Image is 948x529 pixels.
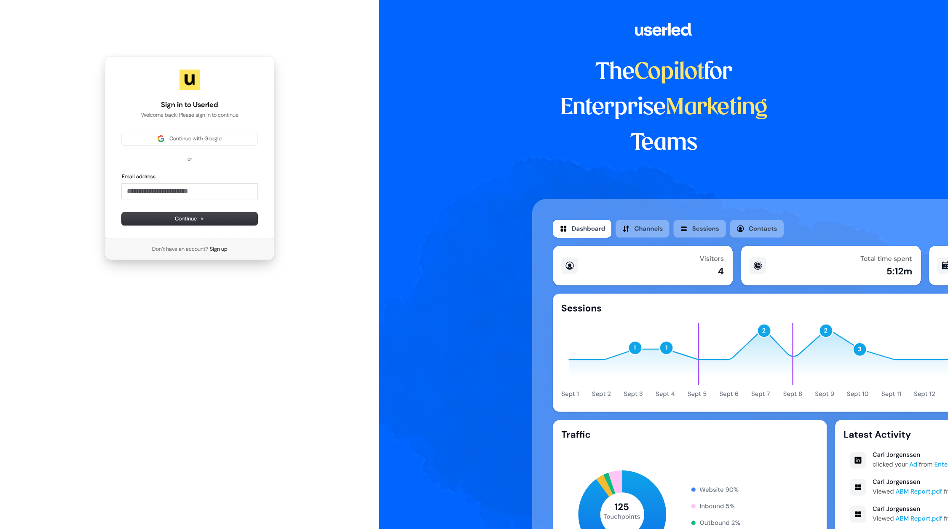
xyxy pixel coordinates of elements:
h1: Sign in to Userled [122,100,257,110]
label: Email address [122,173,155,180]
span: Continue [175,215,204,223]
p: Welcome back! Please sign in to continue [122,111,257,119]
button: Sign in with GoogleContinue with Google [122,132,257,145]
span: Don’t have an account? [152,245,208,253]
h1: The for Enterprise Teams [532,55,795,161]
button: Continue [122,212,257,225]
img: Userled [179,70,200,90]
span: Marketing [666,97,768,119]
span: Copilot [635,62,704,83]
span: Continue with Google [169,135,222,142]
a: Sign up [210,245,228,253]
img: Sign in with Google [158,135,164,142]
p: or [187,155,192,163]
